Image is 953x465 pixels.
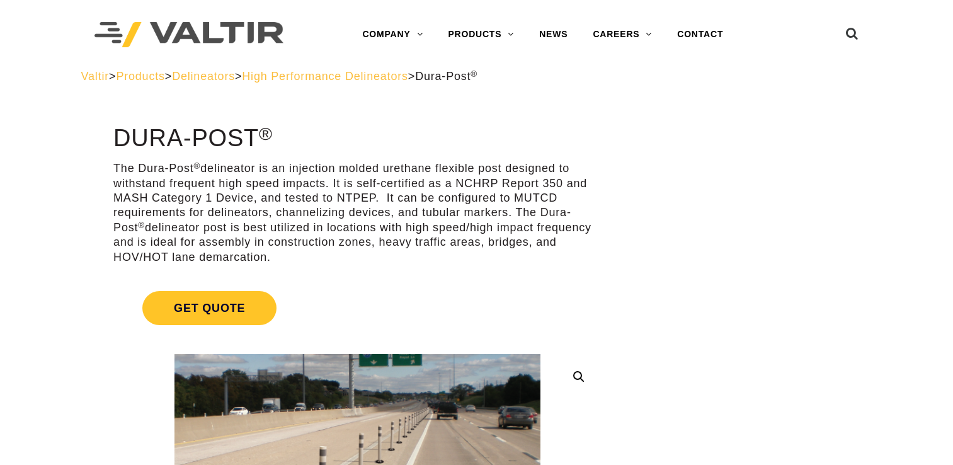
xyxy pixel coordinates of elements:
div: > > > > [81,69,872,84]
a: CONTACT [665,22,736,47]
a: PRODUCTS [435,22,527,47]
h1: Dura-Post [113,125,602,152]
a: Delineators [172,70,235,83]
a: High Performance Delineators [242,70,408,83]
a: Get Quote [113,276,602,340]
sup: ® [471,69,477,79]
span: Dura-Post [415,70,477,83]
a: 🔍 [568,365,590,388]
a: Valtir [81,70,109,83]
img: Valtir [94,22,283,48]
a: COMPANY [350,22,435,47]
sup: ® [194,161,201,171]
sup: ® [138,221,145,230]
span: Get Quote [142,291,277,325]
p: The Dura-Post delineator is an injection molded urethane flexible post designed to withstand freq... [113,161,602,265]
a: Products [116,70,164,83]
a: CAREERS [580,22,665,47]
a: NEWS [527,22,580,47]
sup: ® [259,123,273,144]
